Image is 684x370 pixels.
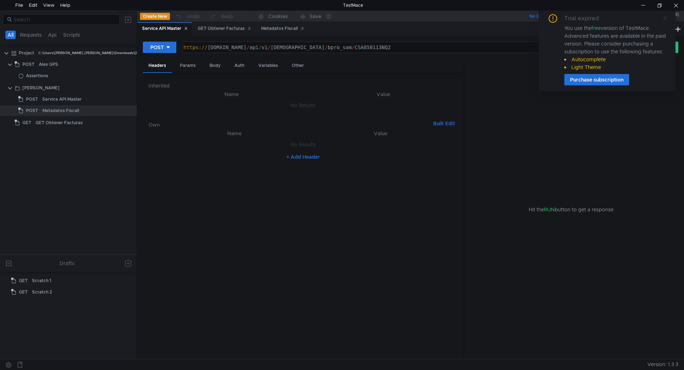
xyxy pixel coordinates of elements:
[26,105,38,116] span: POST
[22,83,59,93] div: [PERSON_NAME]
[38,48,177,58] div: C:\Users\[PERSON_NAME].[PERSON_NAME]\Downloads\[PERSON_NAME]\Project
[284,153,323,161] button: + Add Header
[19,287,28,297] span: GET
[19,48,34,58] div: Project
[204,59,226,72] div: Body
[647,359,678,370] span: Version: 1.3.3
[221,12,233,21] div: Redo
[564,24,667,71] div: You use the version of TestMace. Advanced features are available in the paid version. Please cons...
[5,31,16,39] button: All
[59,259,74,268] div: Drafts
[564,74,629,85] button: Purchase subscription
[529,13,563,20] div: No Environment
[149,81,458,90] h6: Inherited
[544,206,555,213] span: RUN
[170,11,205,22] button: Undo
[22,117,31,128] span: GET
[310,14,321,19] div: Save
[187,12,200,21] div: Undo
[154,90,309,99] th: Name
[19,275,28,286] span: GET
[564,55,667,63] li: Autocomplete
[142,25,188,32] div: Service API Master
[309,90,458,99] th: Value
[26,94,38,105] span: POST
[205,11,238,22] button: Redo
[309,129,452,138] th: Value
[564,14,607,23] div: Trial expired
[22,59,35,70] span: POST
[18,31,44,39] button: Requests
[564,63,667,71] li: Light Theme
[229,59,250,72] div: Auth
[26,70,48,81] div: Assertions
[198,25,251,32] div: GET Obtener Facturas
[36,117,83,128] div: GET Obtener Facturas
[42,94,82,105] div: Service API Master
[521,11,570,22] button: No Environment
[14,16,115,23] input: Search...
[160,129,309,138] th: Name
[143,42,176,53] button: POST
[140,13,170,20] button: Create New
[261,25,304,32] div: Metadatos Fiscall
[46,31,59,39] button: Api
[42,105,79,116] div: Metadatos Fiscall
[430,119,458,128] button: Bulk Edit
[174,59,201,72] div: Params
[32,287,52,297] div: Scratch 2
[32,275,51,286] div: Scratch 1
[143,59,172,73] div: Headers
[149,121,430,129] h6: Own
[286,59,310,72] div: Other
[150,43,164,51] div: POST
[39,59,58,70] div: Alex GPS
[290,102,316,109] nz-embed-empty: No Results
[61,31,82,39] button: Scripts
[290,141,316,148] nz-embed-empty: No Results
[591,25,601,31] span: free
[253,59,284,72] div: Variables
[529,206,613,213] span: Hit the button to get a response
[268,12,288,21] div: Cookies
